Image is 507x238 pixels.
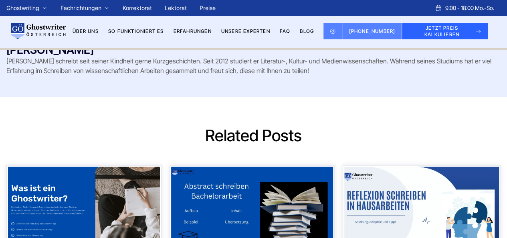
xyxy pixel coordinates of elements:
[349,28,395,34] span: [PHONE_NUMBER]
[6,56,501,75] p: [PERSON_NAME] schreibt seit seiner Kindheit gerne Kurzgeschichten. Seit 2012 studiert er Literatu...
[173,28,211,34] a: Erfahrungen
[300,28,314,34] a: BLOG
[445,3,494,13] span: 9:00 - 18:00 Mo.-So.
[165,4,187,11] a: Lektorat
[330,28,335,35] img: Email
[402,23,488,39] button: JETZT PREIS KALKULIEREN
[6,126,501,145] h2: Related Posts
[73,28,99,34] a: Über uns
[342,23,402,39] a: [PHONE_NUMBER]
[123,4,152,11] a: Korrektorat
[6,3,39,13] a: Ghostwriting
[280,28,291,34] a: FAQ
[61,3,101,13] a: Fachrichtungen
[221,28,270,34] a: Unsere Experten
[108,28,164,34] a: So funktioniert es
[10,23,66,39] img: logo wirschreiben
[200,4,216,11] a: Preise
[435,5,442,11] img: Schedule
